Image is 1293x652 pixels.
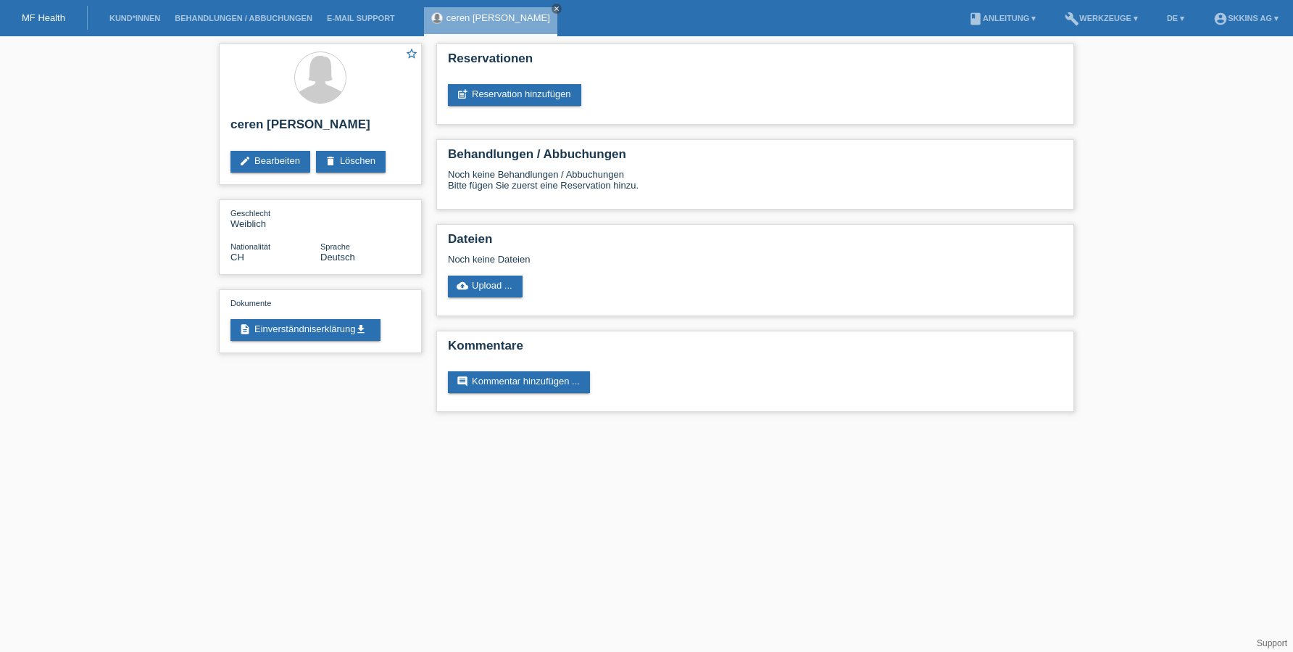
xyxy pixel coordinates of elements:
[230,209,270,218] span: Geschlecht
[448,147,1063,169] h2: Behandlungen / Abbuchungen
[1206,14,1286,22] a: account_circleSKKINS AG ▾
[230,117,410,139] h2: ceren [PERSON_NAME]
[1213,12,1228,26] i: account_circle
[448,339,1063,360] h2: Kommentare
[405,47,418,60] i: star_border
[448,84,581,106] a: post_addReservation hinzufügen
[1065,12,1079,26] i: build
[102,14,167,22] a: Kund*innen
[448,371,590,393] a: commentKommentar hinzufügen ...
[552,4,562,14] a: close
[230,319,381,341] a: descriptionEinverständniserklärungget_app
[230,252,244,263] span: Schweiz
[230,151,310,173] a: editBearbeiten
[457,376,468,387] i: comment
[1160,14,1192,22] a: DE ▾
[239,323,251,335] i: description
[230,242,270,251] span: Nationalität
[968,12,983,26] i: book
[446,12,550,23] a: ceren [PERSON_NAME]
[230,299,271,308] span: Dokumente
[325,155,336,167] i: delete
[355,323,367,335] i: get_app
[230,207,320,229] div: Weiblich
[22,12,65,23] a: MF Health
[448,276,523,297] a: cloud_uploadUpload ...
[448,254,891,265] div: Noch keine Dateien
[448,169,1063,202] div: Noch keine Behandlungen / Abbuchungen Bitte fügen Sie zuerst eine Reservation hinzu.
[320,252,355,263] span: Deutsch
[448,51,1063,73] h2: Reservationen
[1057,14,1145,22] a: buildWerkzeuge ▾
[457,280,468,292] i: cloud_upload
[961,14,1043,22] a: bookAnleitung ▾
[320,14,402,22] a: E-Mail Support
[457,88,468,100] i: post_add
[316,151,386,173] a: deleteLöschen
[1257,638,1287,648] a: Support
[239,155,251,167] i: edit
[448,232,1063,254] h2: Dateien
[405,47,418,62] a: star_border
[167,14,320,22] a: Behandlungen / Abbuchungen
[320,242,350,251] span: Sprache
[553,5,560,12] i: close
